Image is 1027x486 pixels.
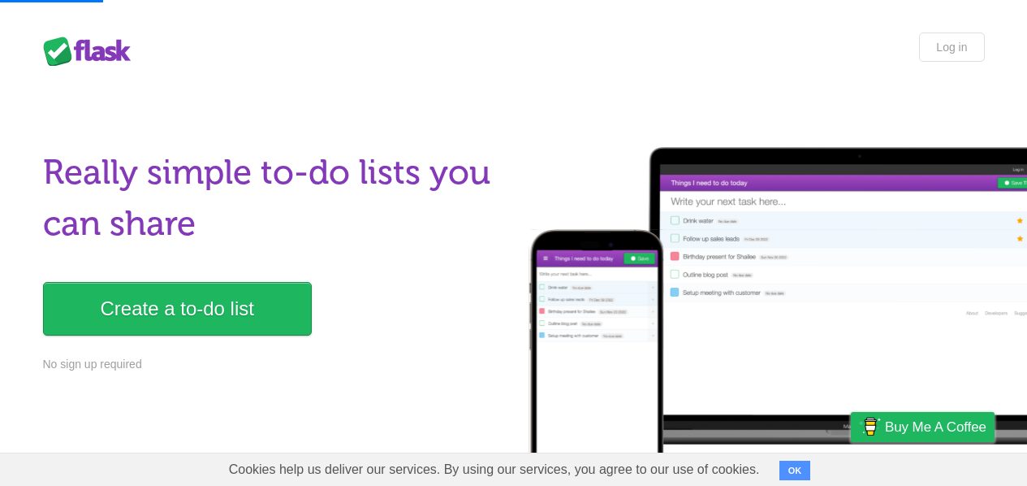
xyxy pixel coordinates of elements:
img: Buy me a coffee [859,413,881,440]
a: Log in [919,33,984,62]
a: Buy me a coffee [851,412,995,442]
a: Create a to-do list [43,282,312,336]
span: Cookies help us deliver our services. By using our services, you agree to our use of cookies. [213,453,776,486]
div: Flask Lists [43,37,140,66]
p: No sign up required [43,356,504,373]
h1: Really simple to-do lists you can share [43,147,504,250]
button: OK [779,461,811,480]
span: Buy me a coffee [885,413,986,441]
